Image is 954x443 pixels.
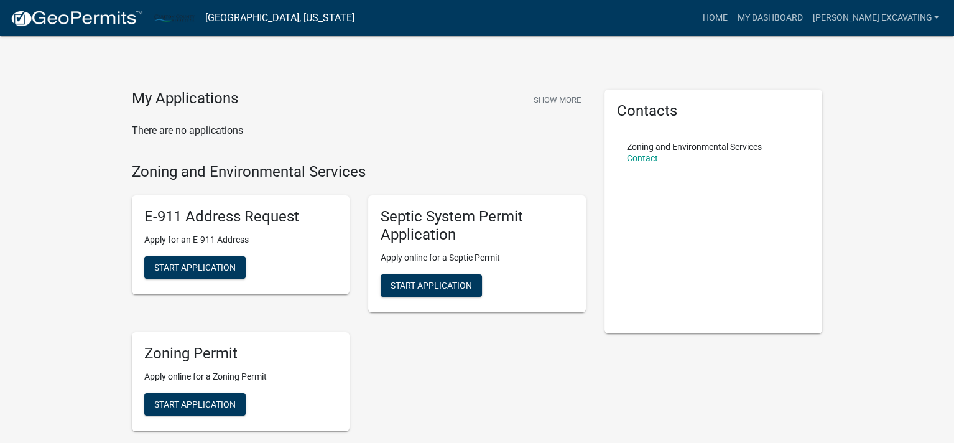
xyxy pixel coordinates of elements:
[381,208,573,244] h5: Septic System Permit Application
[144,233,337,246] p: Apply for an E-911 Address
[617,102,810,120] h5: Contacts
[205,7,354,29] a: [GEOGRAPHIC_DATA], [US_STATE]
[144,370,337,383] p: Apply online for a Zoning Permit
[381,251,573,264] p: Apply online for a Septic Permit
[144,208,337,226] h5: E-911 Address Request
[807,6,944,30] a: [PERSON_NAME] Excavating
[381,274,482,297] button: Start Application
[391,280,472,290] span: Start Application
[529,90,586,110] button: Show More
[144,393,246,416] button: Start Application
[132,163,586,181] h4: Zoning and Environmental Services
[627,153,658,163] a: Contact
[732,6,807,30] a: My Dashboard
[132,123,586,138] p: There are no applications
[154,399,236,409] span: Start Application
[697,6,732,30] a: Home
[627,142,762,151] p: Zoning and Environmental Services
[144,256,246,279] button: Start Application
[144,345,337,363] h5: Zoning Permit
[132,90,238,108] h4: My Applications
[153,9,195,26] img: Carlton County, Minnesota
[154,263,236,273] span: Start Application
